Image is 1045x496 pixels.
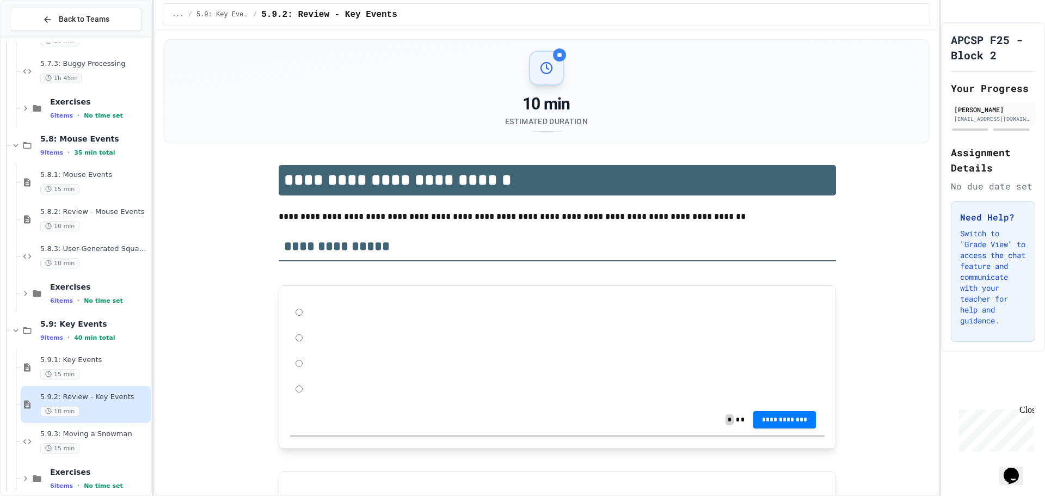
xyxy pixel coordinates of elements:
[40,443,79,454] span: 15 min
[74,149,115,156] span: 35 min total
[77,481,79,490] span: •
[84,112,123,119] span: No time set
[951,180,1035,193] div: No due date set
[50,297,73,304] span: 6 items
[253,10,257,19] span: /
[40,334,63,341] span: 9 items
[50,482,73,489] span: 6 items
[505,116,588,127] div: Estimated Duration
[999,452,1034,485] iframe: chat widget
[77,111,79,120] span: •
[50,112,73,119] span: 6 items
[84,482,123,489] span: No time set
[10,8,142,31] button: Back to Teams
[951,32,1035,63] h1: APCSP F25 - Block 2
[40,430,149,439] span: 5.9.3: Moving a Snowman
[172,10,184,19] span: ...
[505,94,588,114] div: 10 min
[261,8,397,21] span: 5.9.2: Review - Key Events
[67,333,70,342] span: •
[954,105,1032,114] div: [PERSON_NAME]
[960,228,1026,326] p: Switch to "Grade View" to access the chat feature and communicate with your teacher for help and ...
[77,296,79,305] span: •
[196,10,249,19] span: 5.9: Key Events
[50,467,149,477] span: Exercises
[40,319,149,329] span: 5.9: Key Events
[40,406,79,417] span: 10 min
[40,170,149,180] span: 5.8.1: Mouse Events
[40,59,149,69] span: 5.7.3: Buggy Processing
[40,134,149,144] span: 5.8: Mouse Events
[50,282,149,292] span: Exercises
[40,73,82,83] span: 1h 45m
[955,405,1034,451] iframe: chat widget
[40,244,149,254] span: 5.8.3: User-Generated Squares
[84,297,123,304] span: No time set
[4,4,75,69] div: Chat with us now!Close
[40,221,79,231] span: 10 min
[40,258,79,268] span: 10 min
[40,149,63,156] span: 9 items
[188,10,192,19] span: /
[951,145,1035,175] h2: Assignment Details
[50,97,149,107] span: Exercises
[74,334,115,341] span: 40 min total
[67,148,70,157] span: •
[954,115,1032,123] div: [EMAIL_ADDRESS][DOMAIN_NAME]
[40,356,149,365] span: 5.9.1: Key Events
[960,211,1026,224] h3: Need Help?
[40,207,149,217] span: 5.8.2: Review - Mouse Events
[40,393,149,402] span: 5.9.2: Review - Key Events
[40,184,79,194] span: 15 min
[59,14,109,25] span: Back to Teams
[40,369,79,379] span: 15 min
[951,81,1035,96] h2: Your Progress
